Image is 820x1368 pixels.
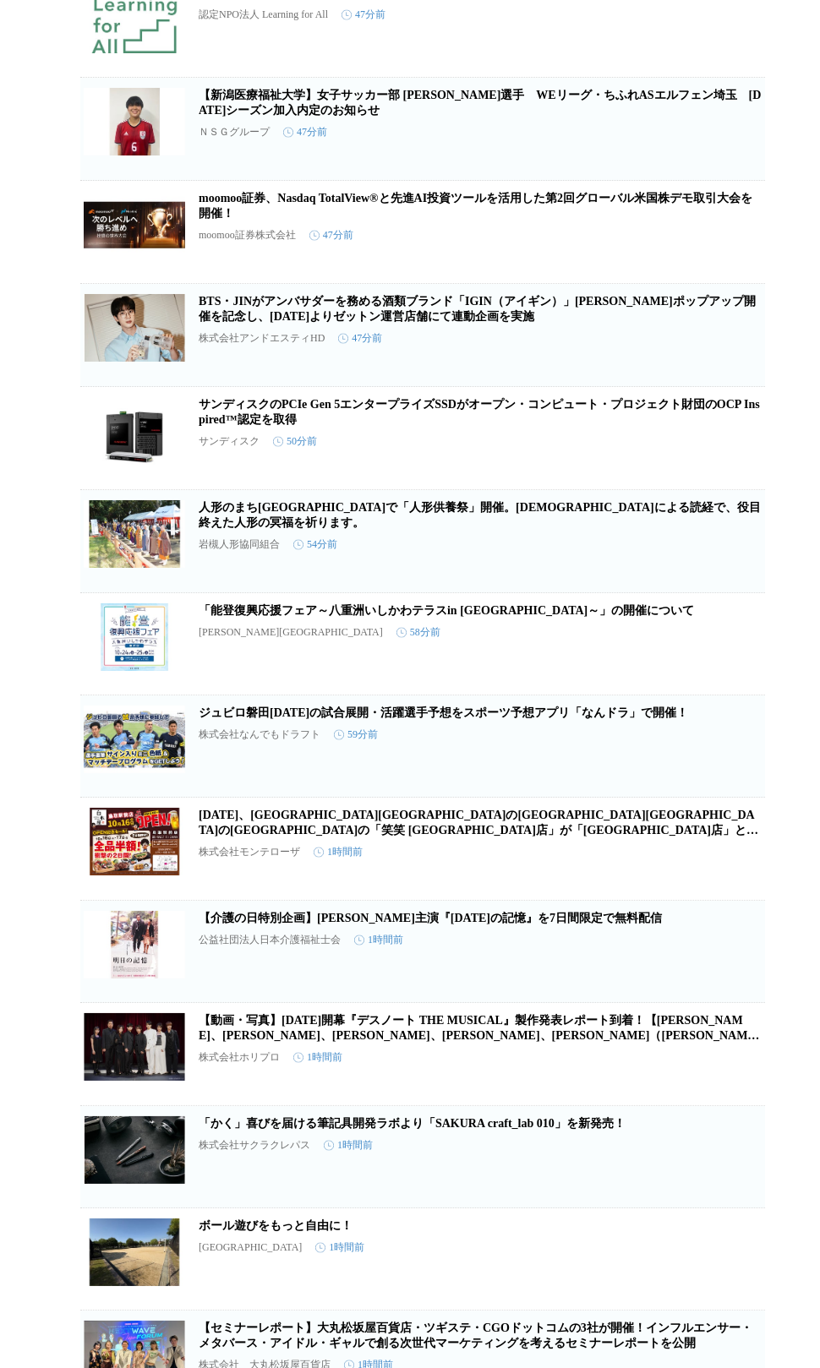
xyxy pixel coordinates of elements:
[84,1013,185,1081] img: 【動画・写真】2025年11月開幕『デスノート THE MUSICAL』製作発表レポート到着！【加藤清史郎、渡邉 蒼、三浦宏規、鞘師里保、リコ（HUNNY BEE）、濱田めぐみ、浦井健治、今井清隆】
[199,1241,302,1254] p: [GEOGRAPHIC_DATA]
[84,1116,185,1184] img: 「かく」喜びを届ける筆記具開発ラボより「SAKURA craft_lab 010」を新発売！
[84,603,185,671] img: 「能登復興応援フェア～八重洲いしかわテラスin 新宿～」の開催について
[199,845,300,859] p: 株式会社モンテローザ
[84,911,185,978] img: 【介護の日特別企画】渡辺謙主演『明日の記憶』を7日間限定で無料配信
[315,1240,364,1255] time: 1時間前
[84,294,185,362] img: BTS・JINがアンバサダーを務める酒類ブランド「IGIN（アイギン）」渋谷ポップアップ開催を記念し、10月15日（水）よりゼットン運営店舗にて連動企画を実施
[324,1138,373,1153] time: 1時間前
[84,706,185,773] img: ジュビロ磐田10月18日（土）の試合展開・活躍選手予想をスポーツ予想アプリ「なんドラ」で開催！
[199,912,662,924] a: 【介護の日特別企画】[PERSON_NAME]主演『[DATE]の記憶』を7日間限定で無料配信
[199,1050,280,1065] p: 株式会社ホリプロ
[293,537,337,552] time: 54分前
[199,933,341,947] p: 公益社団法人日本介護福祉士会
[199,192,752,220] a: moomoo証券、Nasdaq TotalView®と先進AI投資ツールを活用した第2回グローバル米国株デモ取引大会を開催！
[199,604,694,617] a: 「能登復興応援フェア～八重洲いしかわテラスin [GEOGRAPHIC_DATA]～」の開催について
[84,191,185,259] img: moomoo証券、Nasdaq TotalView®と先進AI投資ツールを活用した第2回グローバル米国株デモ取引大会を開催！
[199,537,280,552] p: 岩槻人形協同組合
[199,728,320,742] p: 株式会社なんでもドラフト
[199,706,688,719] a: ジュビロ磐田[DATE]の試合展開・活躍選手予想をスポーツ予想アプリ「なんドラ」で開催！
[84,808,185,875] img: 2025年10月16日（木）、鳥取県鳥取市の鳥取県鳥取市の鳥取駅前の「笑笑 鳥取駅前店」が「白木屋 鳥取駅前店」としてリニューアルオープン！2日間限定で“全品半額のオープンセール”を実施します。
[199,1219,353,1232] a: ボール遊びをもっと自由に！
[338,331,382,346] time: 47分前
[199,1117,626,1130] a: 「かく」喜びを届ける筆記具開発ラボより「SAKURA craft_lab 010」を新発売！
[199,501,761,529] a: 人形のまち[GEOGRAPHIC_DATA]で「人形供養祭」開催。[DEMOGRAPHIC_DATA]による読経で、役目終えた人形の冥福を祈ります。
[84,1218,185,1286] img: ボール遊びをもっと自由に！
[354,933,403,947] time: 1時間前
[84,500,185,568] img: 人形のまち岩槻で「人形供養祭」開催。僧侶による読経で、役目終えた人形の冥福を祈ります。
[199,228,296,243] p: moomoo証券株式会社
[199,1322,752,1349] a: 【セミナーレポート】大丸松坂屋百貨店・ツギステ・CGOドットコムの3社が開催！インフルエンサー・メタバース・アイドル・ギャルで創る次世代マーケティングを考えるセミナーレポートを公開
[199,1138,310,1153] p: 株式会社サクラクレパス
[293,1050,342,1065] time: 1時間前
[199,398,760,426] a: サンディスクのPCIe Gen 5エンタープライズSSDがオープン・コンピュート・プロジェクト財団のOCP Inspired™認定を取得
[199,331,325,346] p: 株式会社アンドエスティHD
[283,125,327,139] time: 47分前
[199,89,761,117] a: 【新潟医療福祉大学】女子サッカー部 [PERSON_NAME]選手 WEリーグ・ちふれASエルフェン埼玉 [DATE]シーズン加入内定のお知らせ
[273,434,317,449] time: 50分前
[342,8,385,22] time: 47分前
[199,1014,759,1057] a: 【動画・写真】[DATE]開幕『デスノート THE MUSICAL』製作発表レポート到着！【[PERSON_NAME]、[PERSON_NAME]、[PERSON_NAME]、[PERSON_N...
[309,228,353,243] time: 47分前
[199,809,758,852] a: [DATE]、[GEOGRAPHIC_DATA][GEOGRAPHIC_DATA]の[GEOGRAPHIC_DATA][GEOGRAPHIC_DATA]の[GEOGRAPHIC_DATA]の「笑...
[84,88,185,155] img: 【新潟医療福祉大学】女子サッカー部 山下朝子選手 WEリーグ・ちふれASエルフェン埼玉 ２０２６シーズン加入内定のお知らせ
[199,295,756,323] a: BTS・JINがアンバサダーを務める酒類ブランド「IGIN（アイギン）」[PERSON_NAME]ポップアップ開催を記念し、[DATE]よりゼットン運営店舗にて連動企画を実施
[199,8,328,22] p: 認定NPO法人 Learning for All
[199,626,383,639] p: [PERSON_NAME][GEOGRAPHIC_DATA]
[334,728,378,742] time: 59分前
[199,434,260,449] p: サンディスク
[314,845,363,859] time: 1時間前
[199,125,270,139] p: ＮＳＧグループ
[84,397,185,465] img: サンディスクのPCIe Gen 5エンタープライズSSDがオープン・コンピュート・プロジェクト財団のOCP Inspired™認定を取得
[396,625,440,640] time: 58分前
